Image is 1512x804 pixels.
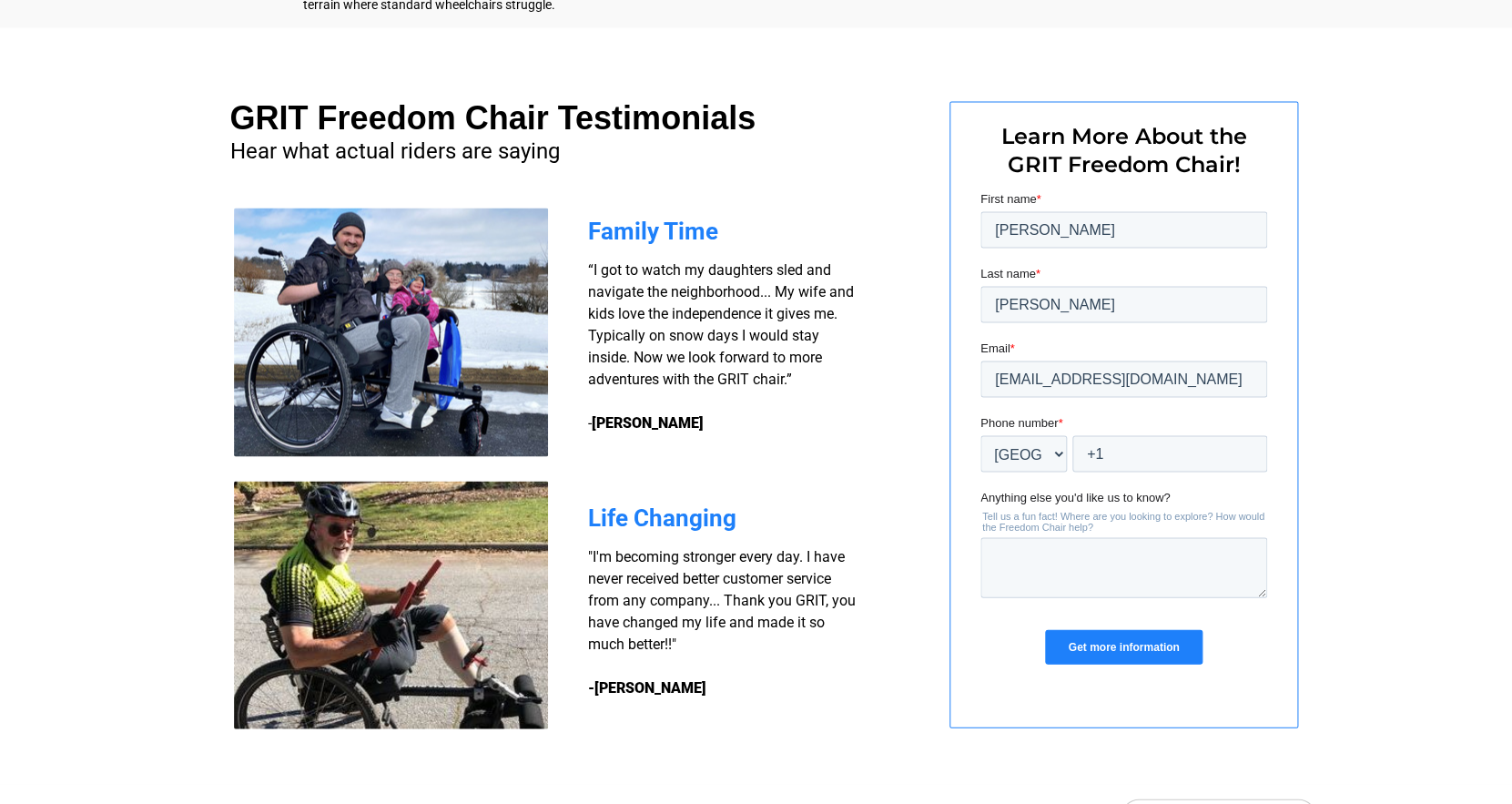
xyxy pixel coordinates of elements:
[1001,123,1247,178] span: Learn More About the GRIT Freedom Chair!
[588,547,856,652] span: "I'm becoming stronger every day. I have never received better customer service from any company....
[980,189,1267,683] iframe: Form 0
[230,138,560,164] span: Hear what actual riders are saying
[230,99,756,137] span: GRIT Freedom Chair Testimonials
[592,413,704,431] strong: [PERSON_NAME]
[588,504,736,531] span: Life Changing
[588,678,706,696] strong: -[PERSON_NAME]
[588,217,718,244] span: Family Time
[588,260,854,431] span: “I got to watch my daughters sled and navigate the neighborhood... My wife and kids love the inde...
